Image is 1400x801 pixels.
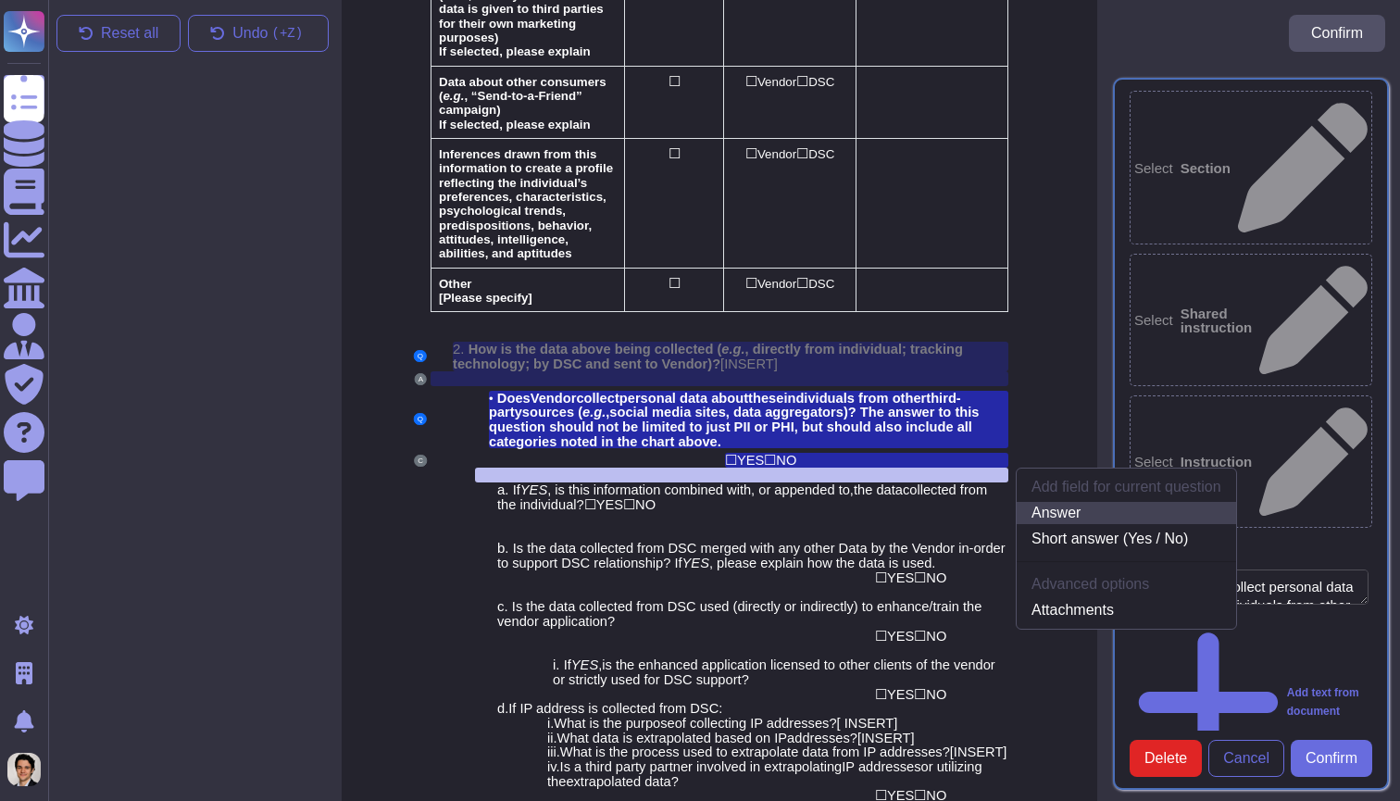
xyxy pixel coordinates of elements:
span: IP addresses [842,759,920,774]
a: Short answer (Yes / No) [1017,528,1236,550]
span: Is the data collected from DSC merged with any other Data by the Vendor in-order to support DSC r... [497,541,1006,570]
span: Undo [232,26,306,41]
span: Delete [1144,751,1187,766]
span: ☐ [914,569,926,585]
span: Data about other consumers ( [439,75,606,103]
button: Confirm [1291,740,1372,777]
span: or utilizing th [547,759,982,789]
span: address [787,731,835,745]
span: ☐ [669,145,681,161]
span: ☐ [796,145,808,161]
span: , “Send-to-a-Friend” campaign) [439,89,582,117]
span: )? [707,357,720,371]
span: ? [943,745,950,759]
span: ☐ [875,569,887,585]
span: • [489,392,494,406]
span: YES [887,687,914,702]
span: Vendor [757,147,796,161]
button: Confirm [1289,15,1385,52]
span: DSC [808,75,834,89]
div: Add text from document [1133,617,1369,788]
button: A [415,373,427,385]
span: , is this information combined with [547,482,751,497]
div: Select [1130,91,1372,244]
span: extrapolated data [566,774,670,789]
span: these [748,391,783,406]
span: ☐ [623,496,635,512]
span: YES [571,657,598,672]
span: Cancel [1223,751,1269,766]
span: the data [854,482,903,497]
span: Is a third party partner involved in extrapolating [560,759,843,774]
span: NO [926,687,946,702]
span: ? [850,731,857,745]
span: )? The answer to this question should not be limited to just PII or PHI, but should also include ... [489,405,979,448]
span: ☐ [875,686,887,702]
span: , data aggregators [726,405,844,419]
span: d. [497,701,508,716]
span: collected from the individual [497,482,987,512]
span: ; by DSC and sent to Vendor [525,357,707,371]
span: iv. [547,759,560,774]
span: Other [439,277,472,291]
span: b. [497,540,509,556]
span: NO [926,570,946,585]
span: Is the data collected from DSC used (directly or indirectly) to enhance/train the vendor applicat... [497,599,981,629]
span: ☐ [584,496,596,512]
span: [INSERT] [950,745,1007,759]
span: YES [737,453,764,468]
span: e.g. [443,89,464,103]
span: Reset all [101,26,158,41]
span: INSERT [724,357,773,371]
span: YES [682,556,709,570]
span: If IP address is collected from DSC: [508,701,722,716]
span: individuals from other [783,391,926,406]
span: [ INSERT] [837,716,898,731]
span: , please explain how the data is used. [709,556,935,570]
a: Attachments [1017,599,1236,621]
span: of collecting IP addresses [675,716,830,731]
span: ☐ [725,452,737,468]
span: Vendor [757,277,796,291]
span: ☐ [914,628,926,644]
span: What is the process used to extrapolate data from IP address [560,745,928,759]
span: DSC [808,277,834,291]
span: DSC [808,147,834,161]
span: Inferences drawn from this information to create a profile reflecting the individual’s preference... [439,147,613,260]
span: How is the data above being collected ( [469,342,722,357]
button: Reset all [56,15,181,52]
div: Select [1130,395,1372,528]
span: NO [635,497,656,512]
span: ☐ [669,73,681,89]
span: ☐ [745,275,757,291]
span: Confirm [1306,751,1357,766]
span: personal data about [619,391,748,406]
img: user [7,753,41,786]
span: , [598,657,602,672]
span: es [835,731,849,745]
span: Vendor [757,75,796,89]
span: Does [497,391,531,406]
b: Section [1181,161,1231,175]
span: , or appended to, [751,482,854,497]
span: NO [776,453,796,468]
div: Select [1130,254,1372,386]
span: c. [497,598,508,614]
b: Shared instruction [1181,307,1253,334]
kbd: ( +Z) [269,27,307,40]
span: es [928,745,942,759]
span: i. [553,657,560,672]
span: is the enhanced application licensed to other clients of the vendor or strictly used for DSC supp... [553,657,995,687]
span: ☐ [796,275,808,291]
span: i. [547,716,554,731]
span: iii. [547,745,560,759]
span: , directly from individual; tracking technology [453,342,963,371]
span: ☐ [669,275,681,291]
span: YES [887,570,914,585]
span: ] [774,357,778,371]
span: collect [576,391,619,406]
span: If [564,657,571,672]
span: Vendor [531,391,577,406]
span: What is the purpose [554,716,674,731]
span: [INSERT] [857,731,915,745]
